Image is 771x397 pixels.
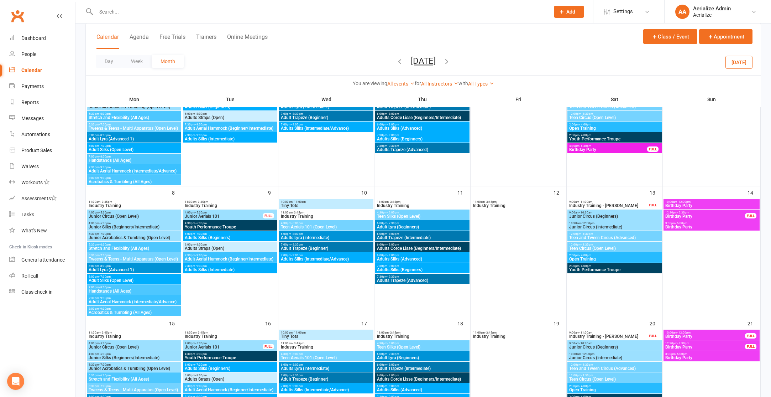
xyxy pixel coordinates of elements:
a: People [9,46,75,62]
span: 6:00pm [280,232,372,236]
th: Thu [374,92,471,107]
span: Junior Circus (Open Level) [88,214,180,218]
span: Industry Training [184,203,276,208]
a: Calendar [9,62,75,78]
a: Clubworx [9,7,26,25]
span: 11:00am [473,200,564,203]
span: Adult Lyra (Advanced 1) [88,137,180,141]
span: - 10:30am [579,211,592,214]
span: - 6:00pm [387,211,399,214]
span: - 1:30pm [581,243,593,246]
span: 6:00pm [88,275,180,278]
span: Open Training [569,126,660,130]
div: Aerialize [693,12,731,18]
div: Open Intercom Messenger [7,373,24,390]
span: 7:30pm [184,254,276,257]
span: Adult Lyra (Beginners) [377,225,468,229]
span: - 9:30pm [99,166,111,169]
div: 21 [748,317,760,329]
strong: for [415,81,421,86]
input: Search... [94,7,545,17]
a: What's New [9,223,75,239]
span: Add [566,9,575,15]
span: - 7:30pm [99,144,111,148]
button: Trainers [196,33,216,49]
span: - 9:00pm [195,254,207,257]
a: General attendance kiosk mode [9,252,75,268]
span: - 8:00pm [99,286,111,289]
span: Industry Training [377,334,468,339]
div: 16 [265,317,278,329]
span: 11:00am [88,200,180,203]
th: Wed [278,92,374,107]
div: Payments [21,83,44,89]
span: - 6:30pm [579,144,591,148]
button: Add [554,6,584,18]
span: - 9:00pm [291,123,303,126]
span: - 5:30pm [99,211,111,214]
span: - 3:45pm [389,331,400,334]
span: 7:00pm [280,243,372,246]
div: 9 [268,186,278,198]
div: Aerialize Admin [693,5,731,12]
div: Assessments [21,196,57,201]
span: - 3:45pm [196,331,208,334]
span: Adult Trapeze (Intermediate) [377,105,468,109]
button: Month [152,55,184,68]
span: Birthday Party [665,203,758,208]
span: Youth Performance Troupe [569,268,660,272]
span: Industry Training [473,203,564,208]
span: Industry Training [184,334,276,339]
span: Industry Training [377,203,468,208]
span: - 5:30pm [99,222,111,225]
a: Dashboard [9,30,75,46]
span: 6:00pm [377,254,468,257]
span: - 8:00pm [387,243,399,246]
div: Messages [21,115,44,121]
span: - 9:30pm [99,307,111,310]
span: 2:00pm [569,134,660,137]
span: 7:30pm [88,297,180,300]
a: Workouts [9,175,75,191]
span: Adults Corde Lisse (Beginners/Intermediate) [377,246,468,251]
a: Assessments [9,191,75,207]
button: Day [96,55,122,68]
span: - 6:30pm [195,222,207,225]
span: 6:00pm [377,112,468,115]
th: Sat [567,92,663,107]
button: [DATE] [411,56,436,66]
div: 12 [554,186,566,198]
span: 11:00am [280,211,372,214]
span: - 7:30pm [195,232,207,236]
span: - 8:00pm [387,112,399,115]
span: 5:30pm [88,123,180,126]
div: 14 [748,186,760,198]
span: Adults Straps (Open) [184,115,276,120]
span: - 8:00pm [99,155,111,158]
div: 17 [361,317,374,329]
span: Birthday Party [569,148,647,152]
a: Product Sales [9,143,75,159]
span: 12:00pm [569,112,660,115]
button: Online Meetings [227,33,268,49]
span: 6:00pm [184,112,276,115]
span: 6:00pm [88,144,180,148]
span: - 9:30pm [387,275,399,278]
span: - 4:00pm [579,123,591,126]
span: 6:00pm [88,134,180,137]
div: People [21,51,36,57]
span: - 8:00pm [387,123,399,126]
a: Roll call [9,268,75,284]
span: Handstands (All Ages) [88,289,180,293]
span: 6:00pm [88,264,180,268]
span: - 3:45pm [100,331,112,334]
div: Dashboard [21,35,46,41]
div: FULL [263,213,274,218]
span: - 8:00pm [195,112,207,115]
div: Waivers [21,164,39,169]
span: 9:00am [569,211,660,214]
span: - 6:30pm [99,243,111,246]
span: Adult Trapeze (Intermediate) [377,236,468,240]
span: Adult Aerial Hammock (Intermediate/Advance) [88,169,180,173]
span: - 7:00pm [99,254,111,257]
